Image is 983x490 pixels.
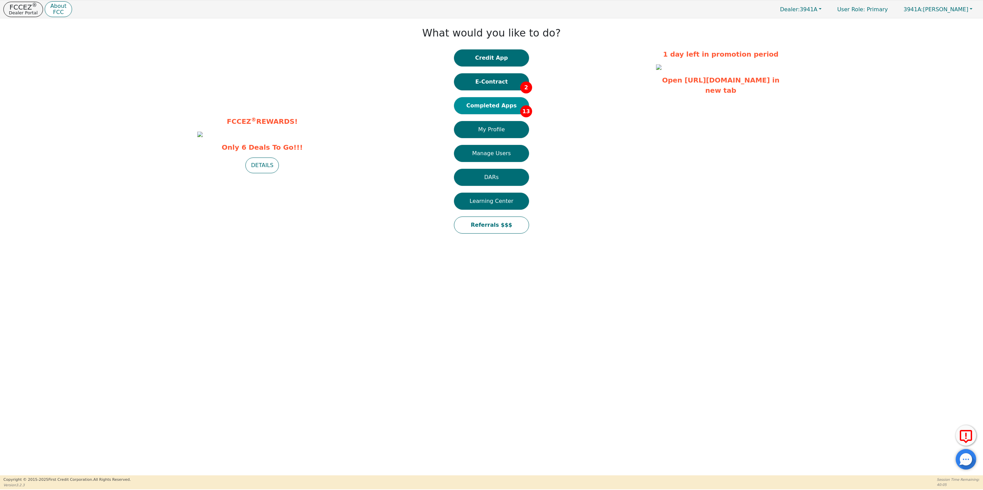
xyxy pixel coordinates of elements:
a: User Role: Primary [830,3,895,16]
p: FCC [50,10,66,15]
button: E-Contract2 [454,73,529,90]
span: User Role : [837,6,865,13]
p: Version 3.2.3 [3,482,131,488]
p: FCCEZ REWARDS! [197,116,327,127]
p: 1 day left in promotion period [656,49,786,59]
button: DETAILS [245,158,279,173]
button: Learning Center [454,193,529,210]
button: Completed Apps13 [454,97,529,114]
span: 3941A: [903,6,923,13]
span: 3941A [780,6,817,13]
p: FCCEZ [9,4,38,11]
button: Manage Users [454,145,529,162]
sup: ® [32,2,37,8]
p: Dealer Portal [9,11,38,15]
sup: ® [251,117,256,123]
button: My Profile [454,121,529,138]
span: [PERSON_NAME] [903,6,968,13]
h1: What would you like to do? [422,27,561,39]
span: All Rights Reserved. [93,477,131,482]
button: Dealer:3941A [773,4,829,15]
p: Session Time Remaining: [937,477,980,482]
img: 637108c5-6073-405c-aa65-cabb231c232d [197,132,203,137]
button: Referrals $$$ [454,217,529,234]
p: 40:05 [937,482,980,487]
span: 2 [520,81,532,93]
img: cc886f7b-cda1-4ce9-b510-3c1e14cafe19 [656,64,661,70]
button: Credit App [454,49,529,66]
button: AboutFCC [45,1,72,17]
p: Copyright © 2015- 2025 First Credit Corporation. [3,477,131,483]
button: Report Error to FCC [956,425,976,446]
span: 13 [520,105,532,117]
span: Dealer: [780,6,800,13]
button: DARs [454,169,529,186]
span: Only 6 Deals To Go!!! [197,142,327,152]
button: FCCEZ®Dealer Portal [3,2,43,17]
a: Open [URL][DOMAIN_NAME] in new tab [662,76,780,94]
p: Primary [830,3,895,16]
p: About [50,3,66,9]
button: 3941A:[PERSON_NAME] [896,4,980,15]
